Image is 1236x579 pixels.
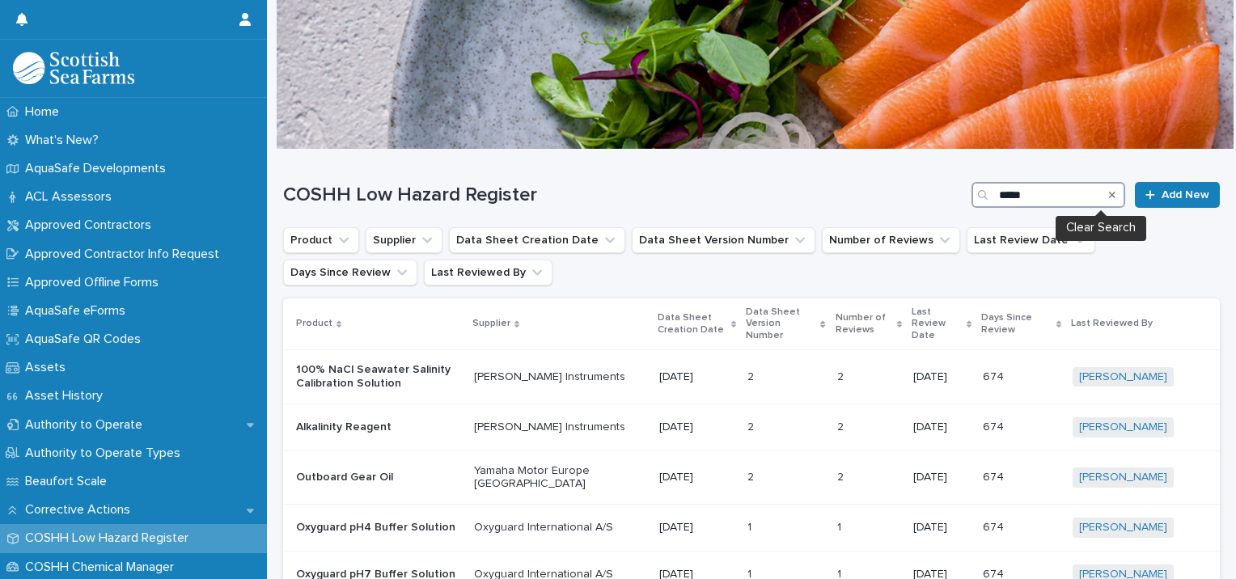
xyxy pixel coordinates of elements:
p: Asset History [19,388,116,404]
button: Days Since Review [283,260,417,285]
tr: Outboard Gear OilYamaha Motor Europe [GEOGRAPHIC_DATA][DATE]22 22 [DATE]674674 [PERSON_NAME] [283,450,1220,505]
p: Approved Contractors [19,218,164,233]
p: COSHH Chemical Manager [19,560,187,575]
p: 100% NaCl Seawater Salinity Calibration Solution [296,363,461,391]
p: Supplier [472,315,510,332]
input: Search [971,182,1125,208]
p: Product [296,315,332,332]
button: Supplier [366,227,442,253]
p: AquaSafe QR Codes [19,332,154,347]
p: Corrective Actions [19,502,143,518]
p: [DATE] [913,421,970,434]
p: [DATE] [913,471,970,484]
p: 1 [747,518,755,535]
span: Add New [1162,189,1209,201]
p: 2 [747,417,757,434]
p: Data Sheet Creation Date [658,309,727,339]
p: Assets [19,360,78,375]
a: [PERSON_NAME] [1079,471,1167,484]
p: 2 [747,467,757,484]
p: Authority to Operate [19,417,155,433]
a: [PERSON_NAME] [1079,521,1167,535]
button: Last Review Date [967,227,1095,253]
p: AquaSafe eForms [19,303,138,319]
p: [DATE] [659,471,734,484]
p: 1 [837,518,844,535]
p: Home [19,104,72,120]
p: Approved Contractor Info Request [19,247,232,262]
img: bPIBxiqnSb2ggTQWdOVV [13,52,134,84]
p: [PERSON_NAME] Instruments [474,421,646,434]
a: [PERSON_NAME] [1079,370,1167,384]
p: Beaufort Scale [19,474,120,489]
a: Add New [1135,182,1220,208]
button: Last Reviewed By [424,260,552,285]
p: ACL Assessors [19,189,125,205]
p: Oxyguard International A/S [474,521,646,535]
p: 2 [837,417,847,434]
p: 2 [837,467,847,484]
p: 674 [983,417,1007,434]
p: [DATE] [913,370,970,384]
p: [DATE] [913,521,970,535]
p: Outboard Gear Oil [296,471,461,484]
a: [PERSON_NAME] [1079,421,1167,434]
p: Last Reviewed By [1071,315,1153,332]
p: Days Since Review [981,309,1052,339]
button: Number of Reviews [822,227,960,253]
p: 674 [983,518,1007,535]
p: Data Sheet Version Number [746,303,816,344]
p: Authority to Operate Types [19,446,193,461]
h1: COSHH Low Hazard Register [283,184,965,207]
p: 2 [747,367,757,384]
p: Number of Reviews [836,309,893,339]
p: 2 [837,367,847,384]
p: 674 [983,467,1007,484]
tr: Oxyguard pH4 Buffer SolutionOxyguard International A/S[DATE]11 11 [DATE]674674 [PERSON_NAME] [283,505,1220,552]
button: Data Sheet Creation Date [449,227,625,253]
p: Yamaha Motor Europe [GEOGRAPHIC_DATA] [474,464,646,492]
p: Last Review Date [912,303,963,344]
p: What's New? [19,133,112,148]
p: [DATE] [659,521,734,535]
p: [PERSON_NAME] Instruments [474,370,646,384]
p: [DATE] [659,421,734,434]
p: 674 [983,367,1007,384]
tr: Alkalinity Reagent[PERSON_NAME] Instruments[DATE]22 22 [DATE]674674 [PERSON_NAME] [283,404,1220,450]
p: Oxyguard pH4 Buffer Solution [296,521,461,535]
p: AquaSafe Developments [19,161,179,176]
p: Approved Offline Forms [19,275,171,290]
button: Data Sheet Version Number [632,227,815,253]
tr: 100% NaCl Seawater Salinity Calibration Solution[PERSON_NAME] Instruments[DATE]22 22 [DATE]674674... [283,350,1220,404]
p: Alkalinity Reagent [296,421,461,434]
p: [DATE] [659,370,734,384]
button: Product [283,227,359,253]
p: COSHH Low Hazard Register [19,530,201,546]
